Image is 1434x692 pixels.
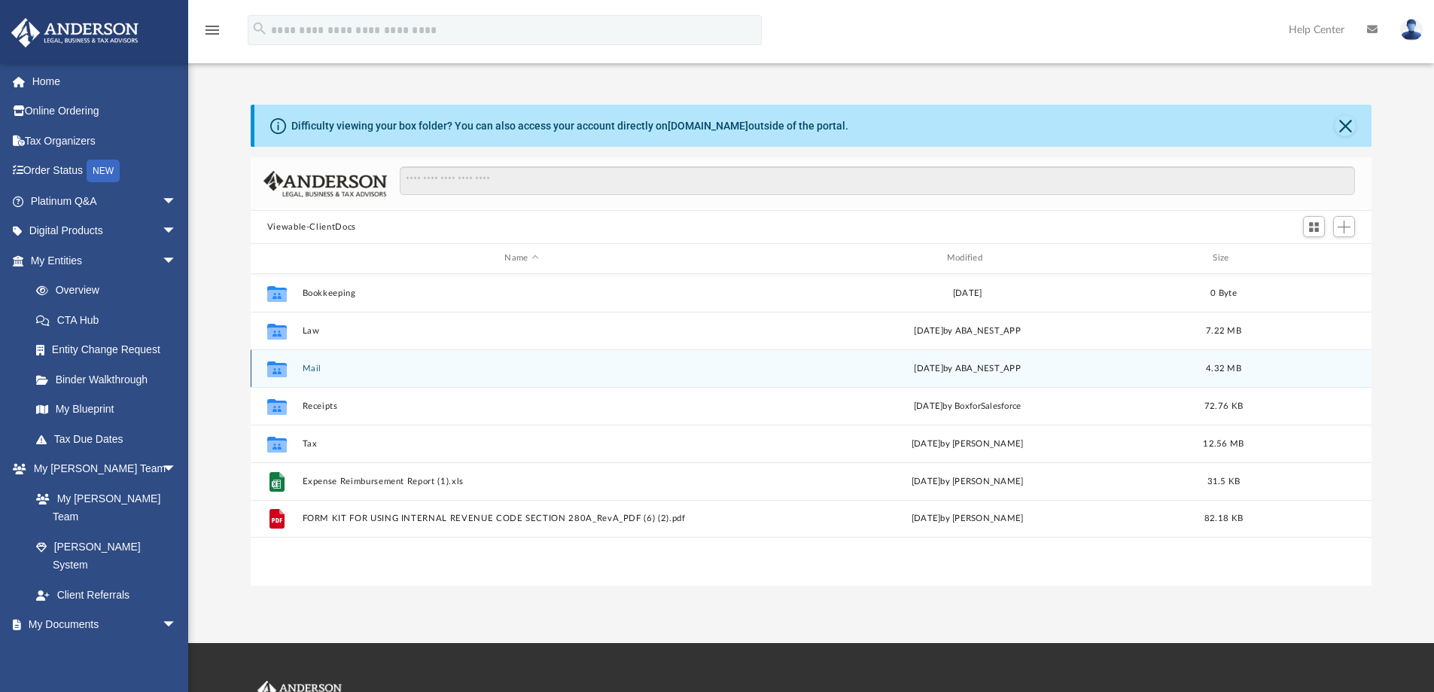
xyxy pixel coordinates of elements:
button: Switch to Grid View [1303,216,1326,237]
div: [DATE] by BoxforSalesforce [747,399,1186,413]
button: Law [302,326,741,336]
div: [DATE] [747,286,1186,300]
a: [PERSON_NAME] System [21,532,192,580]
a: Client Referrals [21,580,192,610]
span: 12.56 MB [1203,439,1244,447]
div: Name [301,251,741,265]
a: Box [21,639,184,669]
span: arrow_drop_down [162,610,192,641]
button: Close [1335,115,1356,136]
a: Overview [21,276,199,306]
span: 72.76 KB [1204,401,1243,410]
a: My [PERSON_NAME] Team [21,483,184,532]
div: Modified [747,251,1187,265]
img: User Pic [1400,19,1423,41]
button: Mail [302,364,741,373]
div: grid [251,274,1372,586]
a: Tax Due Dates [21,424,199,454]
a: Online Ordering [11,96,199,127]
div: Size [1193,251,1253,265]
div: id [257,251,295,265]
i: menu [203,21,221,39]
a: My [PERSON_NAME] Teamarrow_drop_down [11,454,192,484]
div: [DATE] by ABA_NEST_APP [747,324,1186,337]
button: Tax [302,439,741,449]
span: arrow_drop_down [162,216,192,247]
div: [DATE] by [PERSON_NAME] [747,437,1186,450]
div: Difficulty viewing your box folder? You can also access your account directly on outside of the p... [291,118,848,134]
span: arrow_drop_down [162,245,192,276]
a: Platinum Q&Aarrow_drop_down [11,186,199,216]
button: FORM KIT FOR USING INTERNAL REVENUE CODE SECTION 280A_RevA_PDF (6) (2).pdf [302,514,741,523]
button: Expense Reimbursement Report (1).xls [302,477,741,486]
img: Anderson Advisors Platinum Portal [7,18,143,47]
a: My Entitiesarrow_drop_down [11,245,199,276]
a: My Blueprint [21,395,192,425]
span: 31.5 KB [1207,477,1240,485]
span: arrow_drop_down [162,186,192,217]
div: id [1260,251,1365,265]
button: Add [1333,216,1356,237]
a: Entity Change Request [21,335,199,365]
a: [DOMAIN_NAME] [668,120,748,132]
a: CTA Hub [21,305,199,335]
span: arrow_drop_down [162,454,192,485]
a: menu [203,29,221,39]
div: [DATE] by ABA_NEST_APP [747,361,1186,375]
i: search [251,20,268,37]
button: Receipts [302,401,741,411]
a: Order StatusNEW [11,156,199,187]
div: [DATE] by [PERSON_NAME] [747,474,1186,488]
a: My Documentsarrow_drop_down [11,610,192,640]
span: 82.18 KB [1204,514,1243,523]
a: Binder Walkthrough [21,364,199,395]
span: 0 Byte [1210,288,1237,297]
button: Bookkeeping [302,288,741,298]
input: Search files and folders [400,166,1355,195]
div: NEW [87,160,120,182]
a: Home [11,66,199,96]
a: Tax Organizers [11,126,199,156]
a: Digital Productsarrow_drop_down [11,216,199,246]
span: 4.32 MB [1206,364,1241,372]
span: 7.22 MB [1206,326,1241,334]
button: Viewable-ClientDocs [267,221,356,234]
div: [DATE] by [PERSON_NAME] [747,512,1186,526]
